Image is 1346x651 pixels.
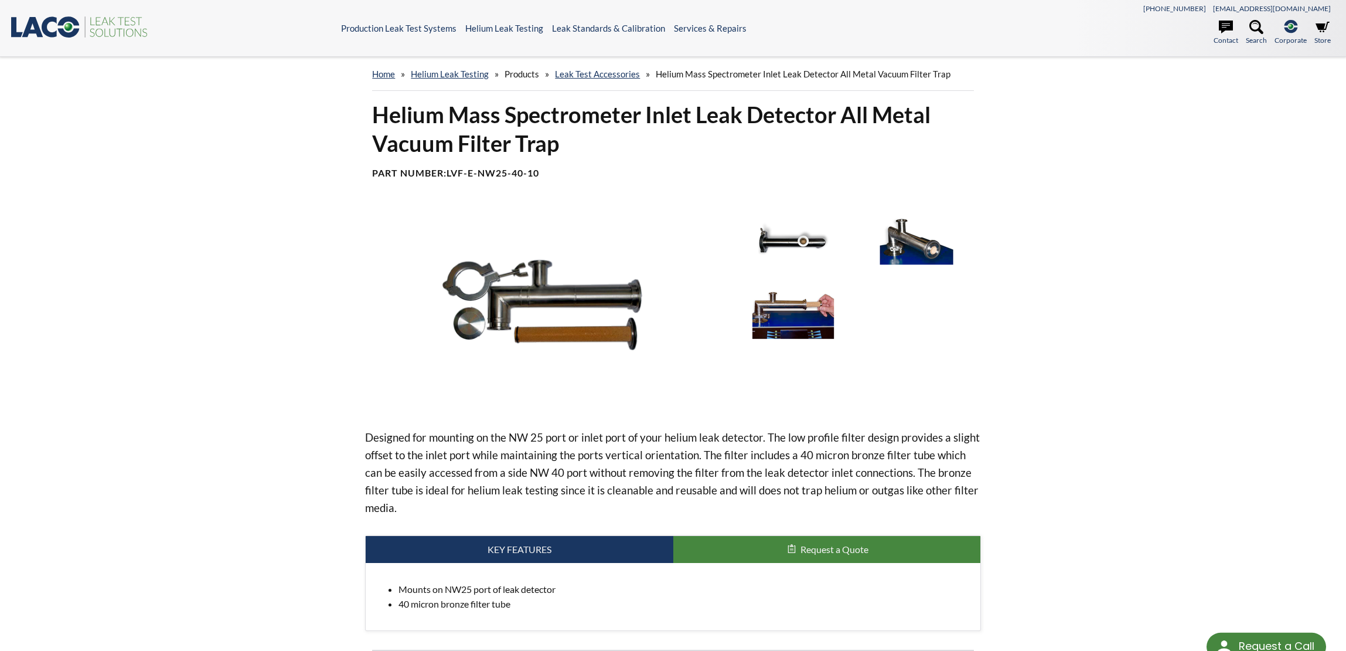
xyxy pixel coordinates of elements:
[555,69,640,79] a: Leak Test Accessories
[800,544,868,555] span: Request a Quote
[411,69,489,79] a: Helium Leak Testing
[552,23,665,33] a: Leak Standards & Calibration
[858,208,975,273] img: LVF-E-NW25-40-10 Vacuum Filter Trap, angle view
[365,208,725,410] img: Helium Mass Spectrometer Inlet Leak Detector All Metal Vacuum Filter Trap, angle view
[398,582,970,597] li: Mounts on NW25 port of leak detector
[735,208,852,273] img: LVF-E-NW25-40-10 Filter Trap, top view
[674,23,747,33] a: Services & Repairs
[372,167,973,179] h4: Part Number:
[1314,20,1331,46] a: Store
[1213,4,1331,13] a: [EMAIL_ADDRESS][DOMAIN_NAME]
[398,596,970,612] li: 40 micron bronze filter tube
[1246,20,1267,46] a: Search
[447,167,539,178] b: LVF-E-NW25-40-10
[372,69,395,79] a: home
[372,100,973,158] h1: Helium Mass Spectrometer Inlet Leak Detector All Metal Vacuum Filter Trap
[366,536,673,563] a: Key Features
[372,57,973,91] div: » » » »
[1275,35,1307,46] span: Corporate
[735,279,852,345] img: LVF-E-NW25-40-10 Vacuum Filter Trap, side view
[465,23,543,33] a: Helium Leak Testing
[341,23,456,33] a: Production Leak Test Systems
[1143,4,1206,13] a: [PHONE_NUMBER]
[673,536,980,563] button: Request a Quote
[365,429,980,517] p: Designed for mounting on the NW 25 port or inlet port of your helium leak detector. The low profi...
[505,69,539,79] span: Products
[1214,20,1238,46] a: Contact
[656,69,950,79] span: Helium Mass Spectrometer Inlet Leak Detector All Metal Vacuum Filter Trap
